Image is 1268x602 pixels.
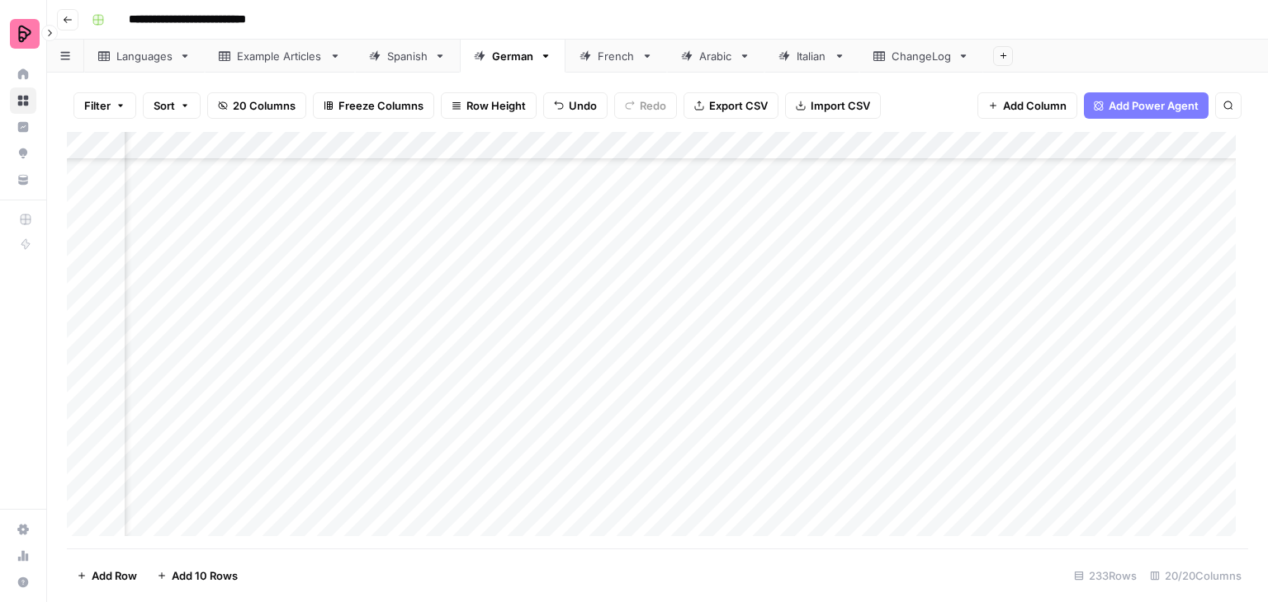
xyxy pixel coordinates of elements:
div: Arabic [699,48,732,64]
a: Settings [10,516,36,543]
span: Undo [569,97,597,114]
button: Redo [614,92,677,119]
span: Add Power Agent [1109,97,1199,114]
div: 20/20 Columns [1143,562,1248,589]
a: Example Articles [205,40,355,73]
span: Filter [84,97,111,114]
span: Freeze Columns [338,97,423,114]
button: Help + Support [10,569,36,595]
a: Opportunities [10,140,36,167]
span: Export CSV [709,97,768,114]
a: Insights [10,114,36,140]
a: Your Data [10,167,36,193]
button: Workspace: Preply [10,13,36,54]
a: Languages [84,40,205,73]
a: Spanish [355,40,460,73]
span: Add Column [1003,97,1067,114]
div: French [598,48,635,64]
button: Add Power Agent [1084,92,1209,119]
button: Add Row [67,562,147,589]
span: Row Height [466,97,526,114]
div: Languages [116,48,173,64]
a: Home [10,61,36,87]
a: French [565,40,667,73]
a: Italian [764,40,859,73]
button: Freeze Columns [313,92,434,119]
button: Add 10 Rows [147,562,248,589]
div: Example Articles [237,48,323,64]
span: Redo [640,97,666,114]
a: German [460,40,565,73]
span: Import CSV [811,97,870,114]
button: Sort [143,92,201,119]
button: Undo [543,92,608,119]
a: Usage [10,543,36,569]
div: ChangeLog [892,48,951,64]
button: Filter [73,92,136,119]
a: Arabic [667,40,764,73]
button: Export CSV [684,92,778,119]
div: 233 Rows [1067,562,1143,589]
div: Spanish [387,48,428,64]
span: Sort [154,97,175,114]
div: Italian [797,48,827,64]
button: 20 Columns [207,92,306,119]
div: German [492,48,533,64]
button: Row Height [441,92,537,119]
span: Add Row [92,567,137,584]
a: Browse [10,87,36,114]
img: Preply Logo [10,19,40,49]
button: Add Column [977,92,1077,119]
a: ChangeLog [859,40,983,73]
button: Import CSV [785,92,881,119]
span: Add 10 Rows [172,567,238,584]
span: 20 Columns [233,97,296,114]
